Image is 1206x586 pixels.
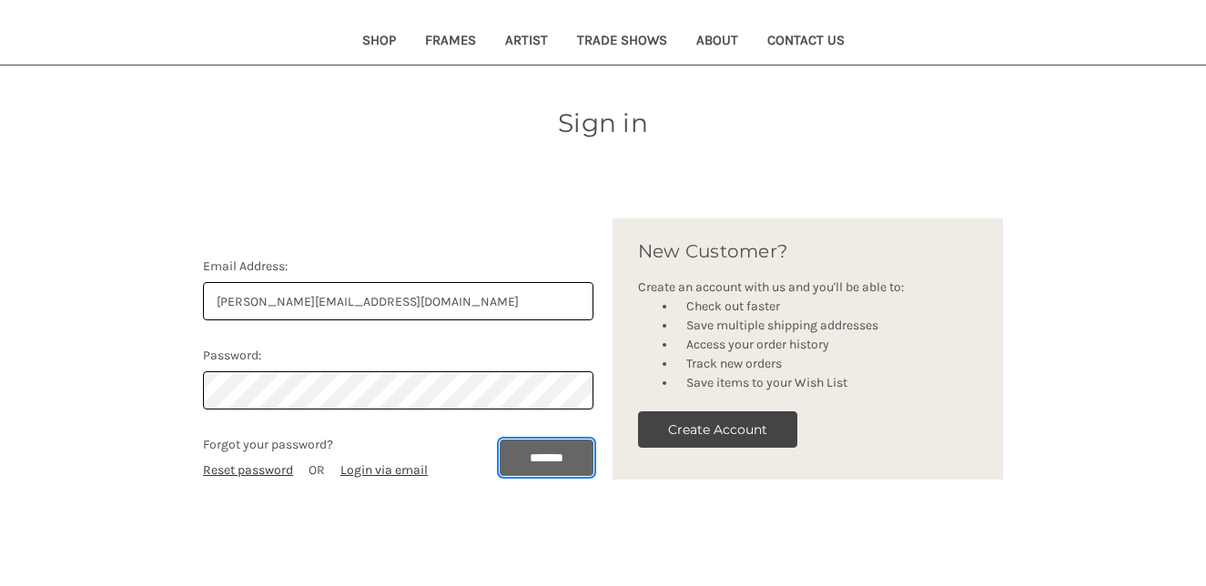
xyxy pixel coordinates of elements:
li: Access your order history [676,335,978,354]
a: Frames [410,20,491,65]
p: Create an account with us and you'll be able to: [638,278,978,297]
button: Create Account [638,411,797,448]
a: Trade Shows [562,20,682,65]
h2: New Customer? [638,237,978,265]
span: OR [309,462,325,478]
p: Forgot your password? [203,435,428,454]
a: About [682,20,753,65]
li: Check out faster [676,297,978,316]
li: Save multiple shipping addresses [676,316,978,335]
a: Login via email [340,462,428,478]
label: Email Address: [203,257,593,276]
li: Track new orders [676,354,978,373]
a: Shop [348,20,410,65]
a: Create Account [638,428,797,443]
a: Artist [491,20,562,65]
li: Save items to your Wish List [676,373,978,392]
a: Contact Us [753,20,859,65]
label: Password: [203,346,593,365]
a: Reset password [203,462,293,478]
h1: Sign in [194,104,1013,142]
